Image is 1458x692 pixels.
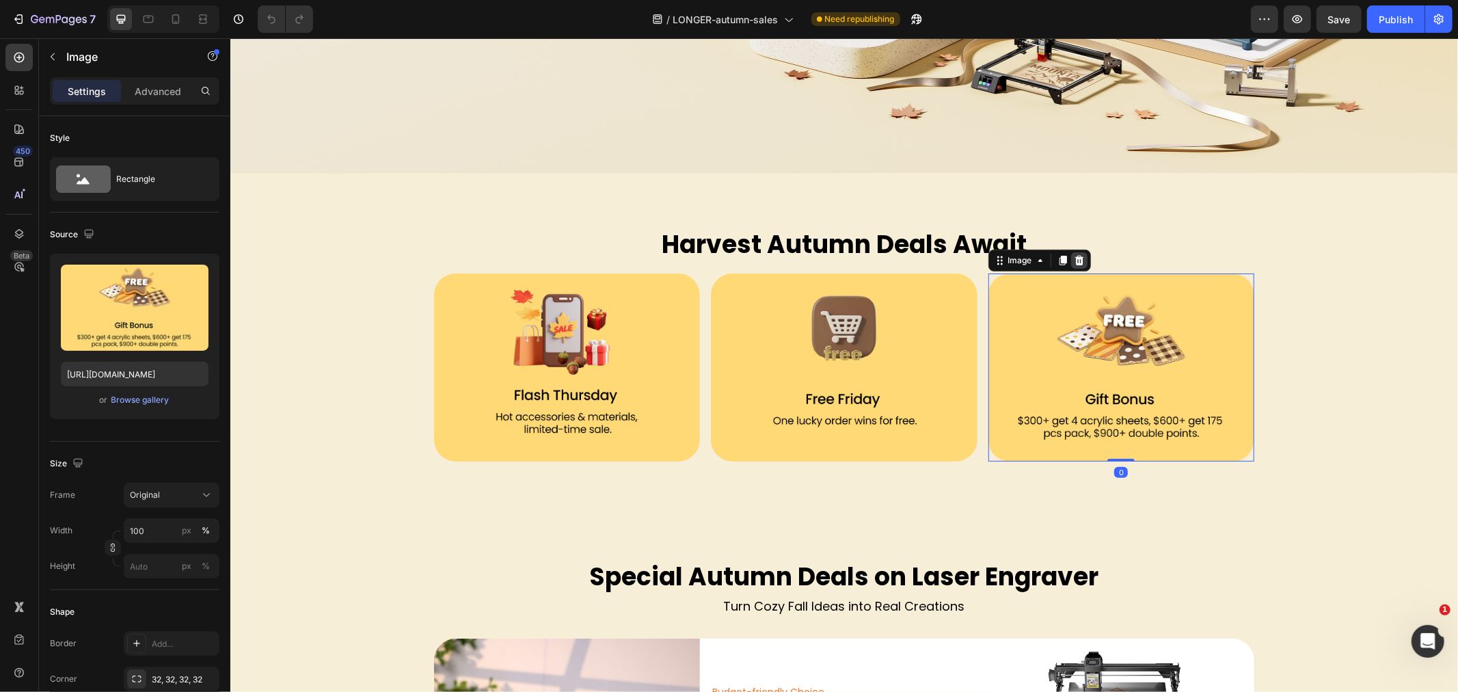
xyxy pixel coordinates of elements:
[482,647,594,661] span: Budget-friendly Choice
[50,637,77,650] div: Border
[50,606,75,618] div: Shape
[1328,14,1351,25] span: Save
[111,393,170,407] button: Browse gallery
[90,11,96,27] p: 7
[673,12,779,27] span: LONGER-autumn-sales
[50,673,77,685] div: Corner
[116,163,200,195] div: Rectangle
[68,84,106,98] p: Settings
[1440,604,1450,615] span: 1
[50,524,72,537] label: Width
[178,558,195,574] button: %
[5,5,102,33] button: 7
[13,146,33,157] div: 450
[152,638,216,650] div: Add...
[50,226,97,244] div: Source
[124,483,219,507] button: Original
[202,560,210,572] div: %
[124,518,219,543] input: px%
[758,235,1024,423] img: gempages_490436405370029203-4ff3fc39-e1e1-46f2-9edc-ee62283a1337.jpg
[61,362,208,386] input: https://example.com/image.jpg
[61,265,208,351] img: preview-image
[130,489,160,501] span: Original
[50,489,75,501] label: Frame
[202,524,210,537] div: %
[152,674,216,686] div: 32, 32, 32, 32
[230,38,1458,692] iframe: Design area
[1412,625,1444,658] iframe: Intercom live chat
[825,13,895,25] span: Need republishing
[198,522,214,539] button: px
[50,132,70,144] div: Style
[216,557,1012,579] p: Turn Cozy Fall Ideas into Real Creations
[1367,5,1425,33] button: Publish
[775,216,805,228] div: Image
[258,5,313,33] div: Undo/Redo
[667,12,671,27] span: /
[135,84,181,98] p: Advanced
[481,235,746,423] img: gempages_490436405370029203-0fc52c45-8364-451b-9c65-729fcb8d6ed8.jpg
[182,560,191,572] div: px
[884,429,897,440] div: 0
[124,554,219,578] input: px%
[182,524,191,537] div: px
[215,522,1013,557] h2: Special Autumn Deals on Laser Engraver
[1317,5,1362,33] button: Save
[198,558,214,574] button: px
[100,392,108,408] span: or
[50,455,86,473] div: Size
[111,394,170,406] div: Browse gallery
[10,250,33,261] div: Beta
[66,49,183,65] p: Image
[50,560,75,572] label: Height
[1379,12,1413,27] div: Publish
[178,522,195,539] button: %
